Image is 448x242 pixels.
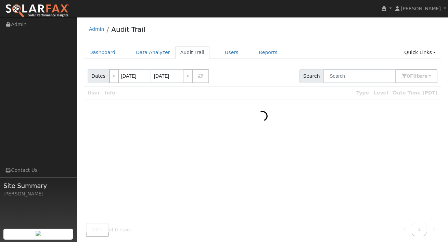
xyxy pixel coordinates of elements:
img: SolarFax [5,4,69,18]
span: [PERSON_NAME] [401,6,441,11]
span: Search [299,69,324,83]
span: s [424,73,427,79]
a: > [183,69,192,83]
a: Users [220,46,244,59]
span: Filter [410,73,427,79]
button: Refresh [192,69,209,83]
a: Quick Links [399,46,441,59]
button: 0Filters [396,69,437,83]
a: Dashboard [84,46,121,59]
input: Search [323,69,396,83]
img: retrieve [36,231,41,236]
a: Admin [89,26,104,32]
span: 10 [92,227,99,232]
a: Audit Trail [175,46,209,59]
span: Site Summary [3,181,73,190]
a: Reports [254,46,283,59]
a: Audit Trail [111,25,145,34]
span: Dates [88,69,110,83]
a: Data Analyzer [131,46,175,59]
div: [PERSON_NAME] [3,190,73,198]
a: < [109,69,119,83]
